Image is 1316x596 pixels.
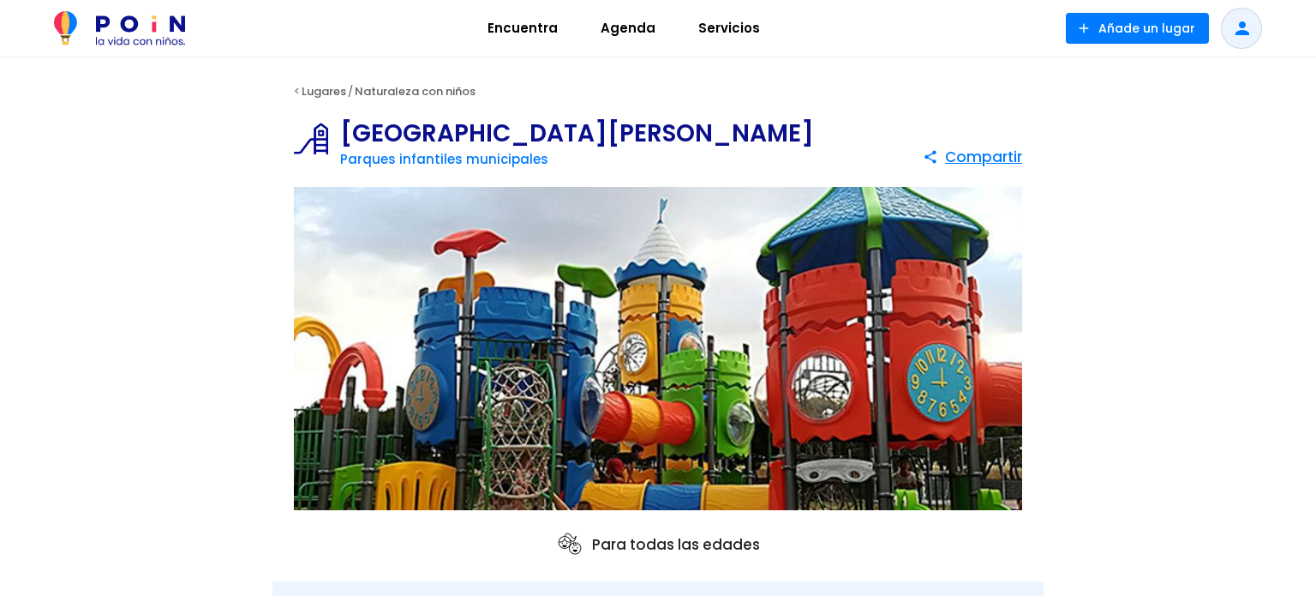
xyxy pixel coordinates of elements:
[579,8,677,49] a: Agenda
[294,122,340,156] img: Parques infantiles municipales
[340,150,548,168] a: Parques infantiles municipales
[593,15,663,42] span: Agenda
[691,15,768,42] span: Servicios
[466,8,579,49] a: Encuentra
[556,531,760,558] p: Para todas las edades
[272,79,1044,105] div: < /
[294,187,1022,511] img: Parque de La Pollina
[1066,13,1209,44] button: Añade un lugar
[340,122,814,146] h1: [GEOGRAPHIC_DATA][PERSON_NAME]
[480,15,565,42] span: Encuentra
[677,8,781,49] a: Servicios
[556,531,583,558] img: ages icon
[54,11,185,45] img: POiN
[923,141,1022,172] button: Compartir
[355,83,476,99] a: Naturaleza con niños
[302,83,346,99] a: Lugares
